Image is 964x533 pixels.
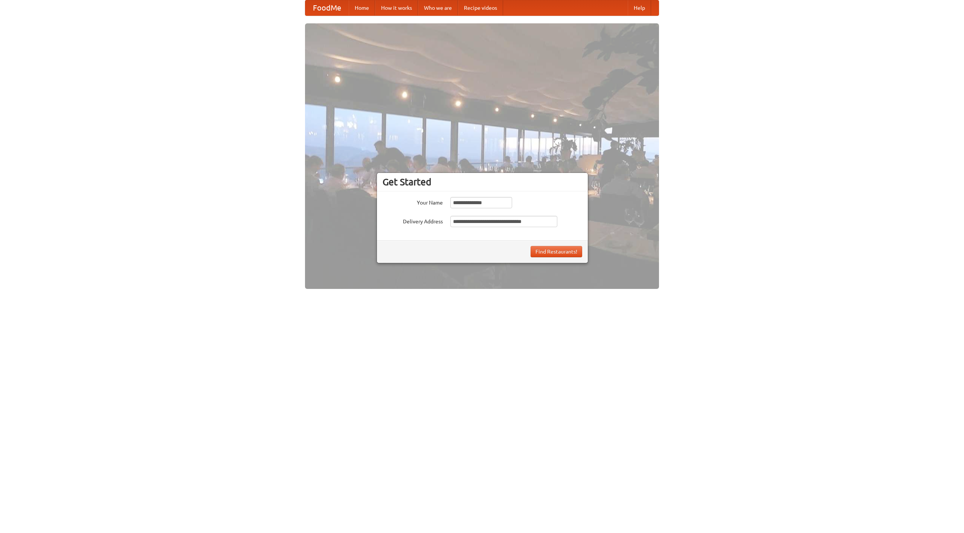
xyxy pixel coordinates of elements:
label: Delivery Address [383,216,443,225]
a: Who we are [418,0,458,15]
a: Home [349,0,375,15]
a: Help [628,0,651,15]
label: Your Name [383,197,443,206]
a: Recipe videos [458,0,503,15]
a: FoodMe [305,0,349,15]
a: How it works [375,0,418,15]
h3: Get Started [383,176,582,188]
button: Find Restaurants! [531,246,582,257]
